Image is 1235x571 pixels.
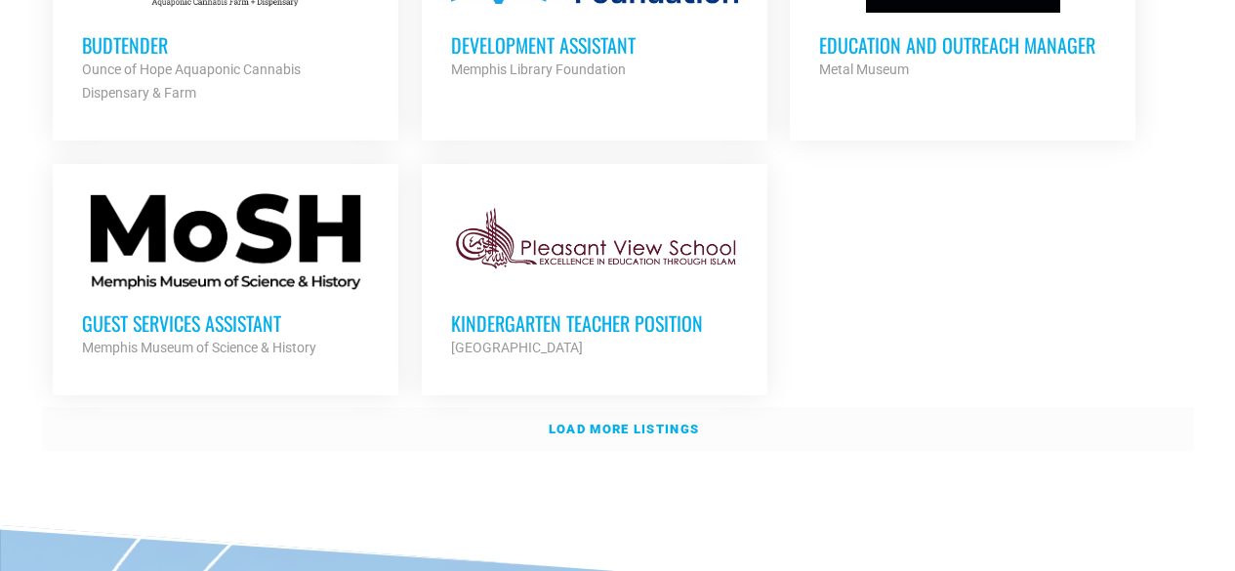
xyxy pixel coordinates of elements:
strong: Memphis Library Foundation [451,61,626,77]
a: Kindergarten Teacher Position [GEOGRAPHIC_DATA] [422,164,767,388]
h3: Development Assistant [451,32,738,58]
h3: Kindergarten Teacher Position [451,310,738,336]
a: Load more listings [42,407,1194,452]
h3: Budtender [82,32,369,58]
strong: Memphis Museum of Science & History [82,340,316,355]
strong: Load more listings [549,422,699,436]
h3: Guest Services Assistant [82,310,369,336]
h3: Education and Outreach Manager [819,32,1106,58]
a: Guest Services Assistant Memphis Museum of Science & History [53,164,398,388]
strong: Metal Museum [819,61,909,77]
strong: Ounce of Hope Aquaponic Cannabis Dispensary & Farm [82,61,301,101]
strong: [GEOGRAPHIC_DATA] [451,340,583,355]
